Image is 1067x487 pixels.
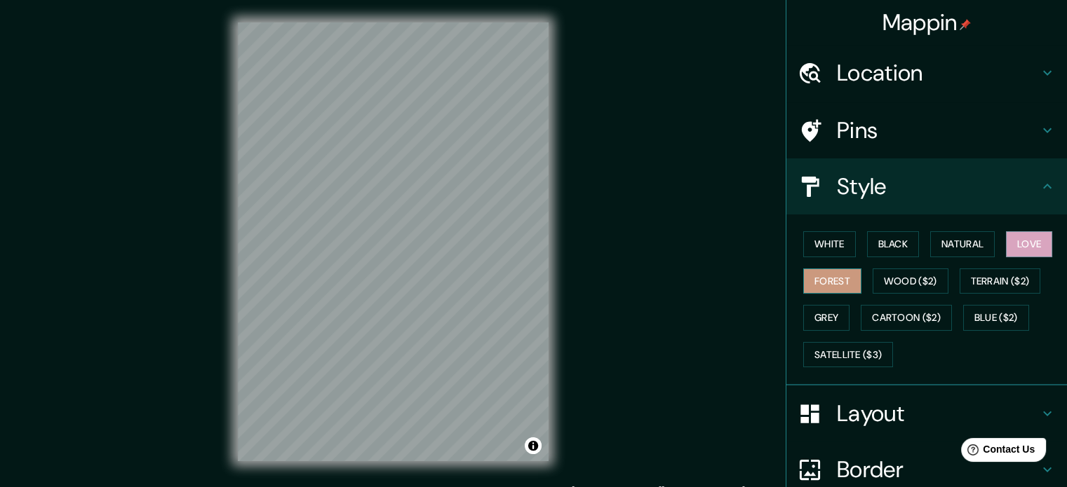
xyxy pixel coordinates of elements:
div: Location [786,45,1067,101]
h4: Location [837,59,1039,87]
div: Layout [786,385,1067,441]
h4: Pins [837,116,1039,144]
h4: Style [837,172,1039,200]
img: pin-icon.png [960,19,971,30]
button: Cartoon ($2) [861,305,952,331]
button: White [803,231,856,257]
button: Terrain ($2) [960,268,1041,294]
canvas: Map [238,22,549,461]
h4: Border [837,455,1039,483]
h4: Layout [837,399,1039,427]
button: Forest [803,268,861,294]
h4: Mappin [883,8,972,36]
div: Pins [786,102,1067,158]
button: Blue ($2) [963,305,1029,331]
button: Black [867,231,920,257]
button: Natural [930,231,995,257]
button: Satellite ($3) [803,342,893,368]
button: Love [1006,231,1052,257]
button: Grey [803,305,850,331]
button: Toggle attribution [525,437,542,454]
iframe: Help widget launcher [942,432,1052,472]
button: Wood ($2) [873,268,948,294]
div: Style [786,158,1067,214]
